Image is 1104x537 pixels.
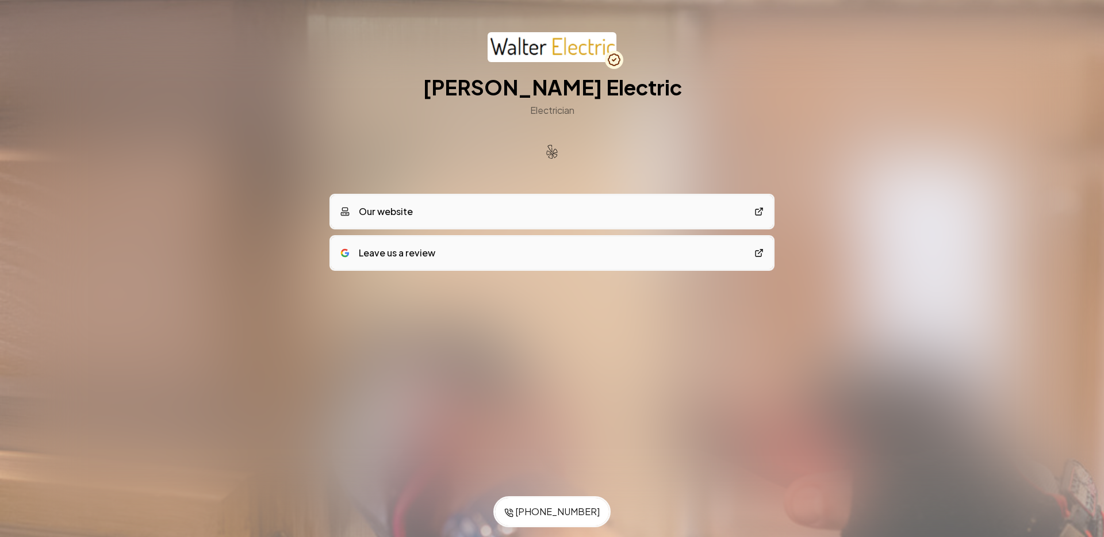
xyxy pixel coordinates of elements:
h1: [PERSON_NAME] Electric [423,76,682,99]
a: [PHONE_NUMBER] [495,498,609,526]
img: google logo [340,248,350,258]
div: Our website [340,205,413,218]
h3: Electrician [530,103,574,117]
a: Our website [331,195,773,228]
div: Leave us a review [340,246,435,260]
img: Walter Electric [488,32,616,62]
a: google logoLeave us a review [331,237,773,269]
